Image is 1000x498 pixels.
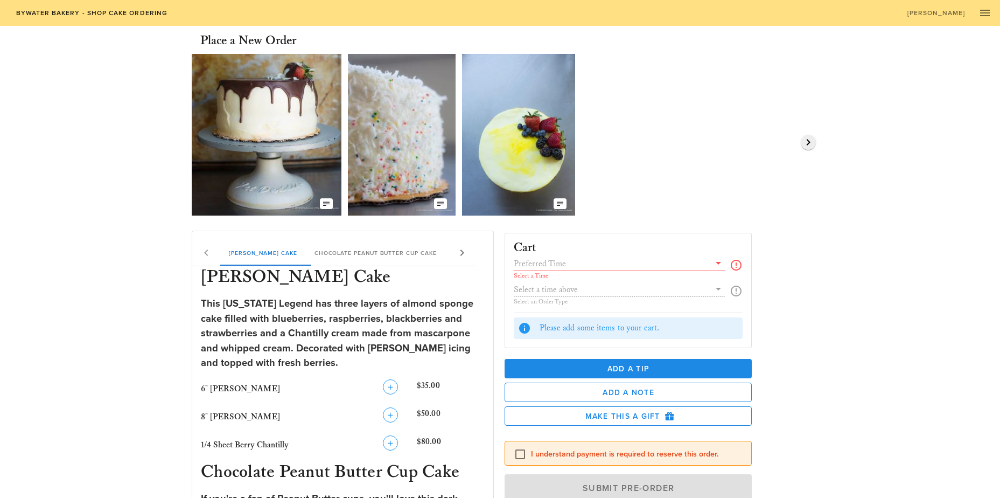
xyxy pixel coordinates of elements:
[514,273,725,279] div: Select a Time
[201,440,289,450] span: 1/4 Sheet Berry Chantilly
[9,5,174,20] a: Bywater Bakery - Shop Cake Ordering
[201,412,280,422] span: 8" [PERSON_NAME]
[531,449,743,460] label: I understand payment is required to reserve this order.
[220,240,306,266] div: [PERSON_NAME] Cake
[514,388,743,397] span: Add a Note
[200,32,296,50] h3: Place a New Order
[505,383,752,402] button: Add a Note
[505,359,752,378] button: Add a Tip
[415,433,487,457] div: $80.00
[900,5,972,20] a: [PERSON_NAME]
[514,411,743,421] span: Make this a Gift
[505,406,752,426] button: Make this a Gift
[15,9,167,17] span: Bywater Bakery - Shop Cake Ordering
[201,296,485,371] div: This [US_STATE] Legend has three layers of almond sponge cake filled with blueberries, raspberrie...
[540,322,739,334] div: Please add some items to your cart.
[907,9,966,17] span: [PERSON_NAME]
[514,242,537,254] h3: Cart
[513,364,744,373] span: Add a Tip
[348,54,456,216] img: qzl0ivbhpoir5jt3lnxe.jpg
[201,384,280,394] span: 6" [PERSON_NAME]
[306,240,445,266] div: Chocolate Peanut Butter Cup Cake
[445,240,566,266] div: Chocolate Butter Pecan Cake
[514,257,710,271] input: Preferred Time
[415,405,487,429] div: $50.00
[199,461,487,485] h3: Chocolate Peanut Butter Cup Cake
[415,377,487,401] div: $35.00
[192,54,341,216] img: adomffm5ftbblbfbeqkk.jpg
[462,54,575,216] img: vfgkldhn9pjhkwzhnerr.webp
[199,266,487,290] h3: [PERSON_NAME] Cake
[517,483,740,494] span: Submit Pre-Order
